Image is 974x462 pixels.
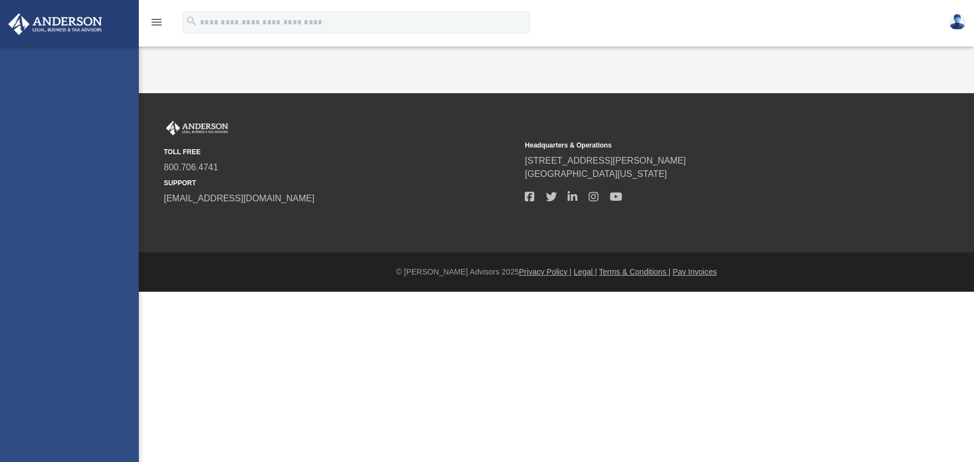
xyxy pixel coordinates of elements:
img: User Pic [949,14,966,30]
small: Headquarters & Operations [525,140,878,150]
a: Terms & Conditions | [599,267,671,276]
a: Pay Invoices [672,267,716,276]
div: © [PERSON_NAME] Advisors 2025 [139,266,974,278]
i: menu [150,16,163,29]
a: [STREET_ADDRESS][PERSON_NAME] [525,156,686,165]
a: Privacy Policy | [519,267,572,276]
a: 800.706.4741 [164,163,218,172]
a: Legal | [574,267,597,276]
a: menu [150,21,163,29]
i: search [185,15,198,27]
img: Anderson Advisors Platinum Portal [5,13,106,35]
a: [GEOGRAPHIC_DATA][US_STATE] [525,169,667,179]
a: [EMAIL_ADDRESS][DOMAIN_NAME] [164,194,314,203]
small: SUPPORT [164,178,517,188]
small: TOLL FREE [164,147,517,157]
img: Anderson Advisors Platinum Portal [164,121,230,135]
